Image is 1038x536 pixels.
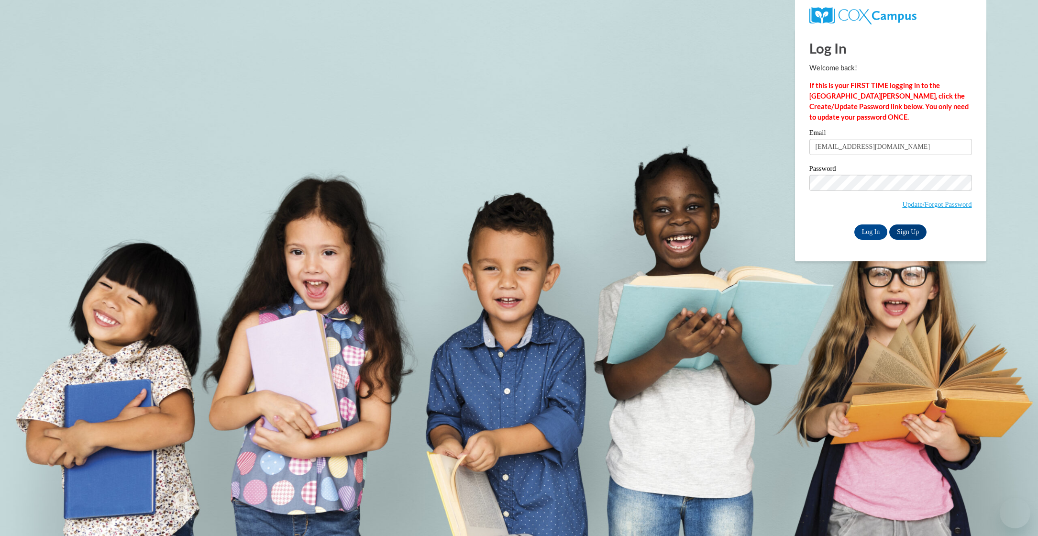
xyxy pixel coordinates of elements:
[809,63,972,73] p: Welcome back!
[809,38,972,58] h1: Log In
[854,224,888,240] input: Log In
[809,129,972,139] label: Email
[902,201,972,208] a: Update/Forgot Password
[1000,498,1030,528] iframe: Button to launch messaging window
[809,7,917,24] img: COX Campus
[889,224,927,240] a: Sign Up
[809,7,972,24] a: COX Campus
[809,81,969,121] strong: If this is your FIRST TIME logging in to the [GEOGRAPHIC_DATA][PERSON_NAME], click the Create/Upd...
[809,165,972,175] label: Password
